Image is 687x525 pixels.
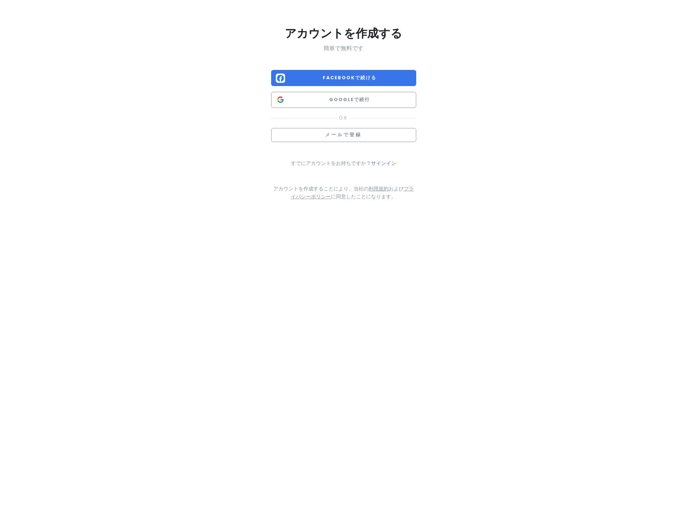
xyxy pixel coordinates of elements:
a: サインイン [371,160,396,167]
img: Facebookのロゴ [276,74,285,83]
font: すでにアカウントをお持ちですか？ [291,160,371,167]
font: Googleで続行 [329,96,370,103]
button: Facebookで続ける [271,70,416,86]
font: 簡単で無料です [323,44,364,52]
font: および [389,185,404,192]
font: Facebookで続ける [323,75,376,81]
font: アカウントを作成することにより、当社の [273,185,369,192]
font: アカウントを作成する [285,25,402,41]
font: メールで登録 [325,132,361,138]
a: 利用規約 [369,185,389,192]
button: Googleで続行 [271,92,416,108]
button: メールで登録 [271,128,416,142]
img: Googleロゴ [276,95,285,104]
font: に同意したことになります。 [331,193,396,200]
